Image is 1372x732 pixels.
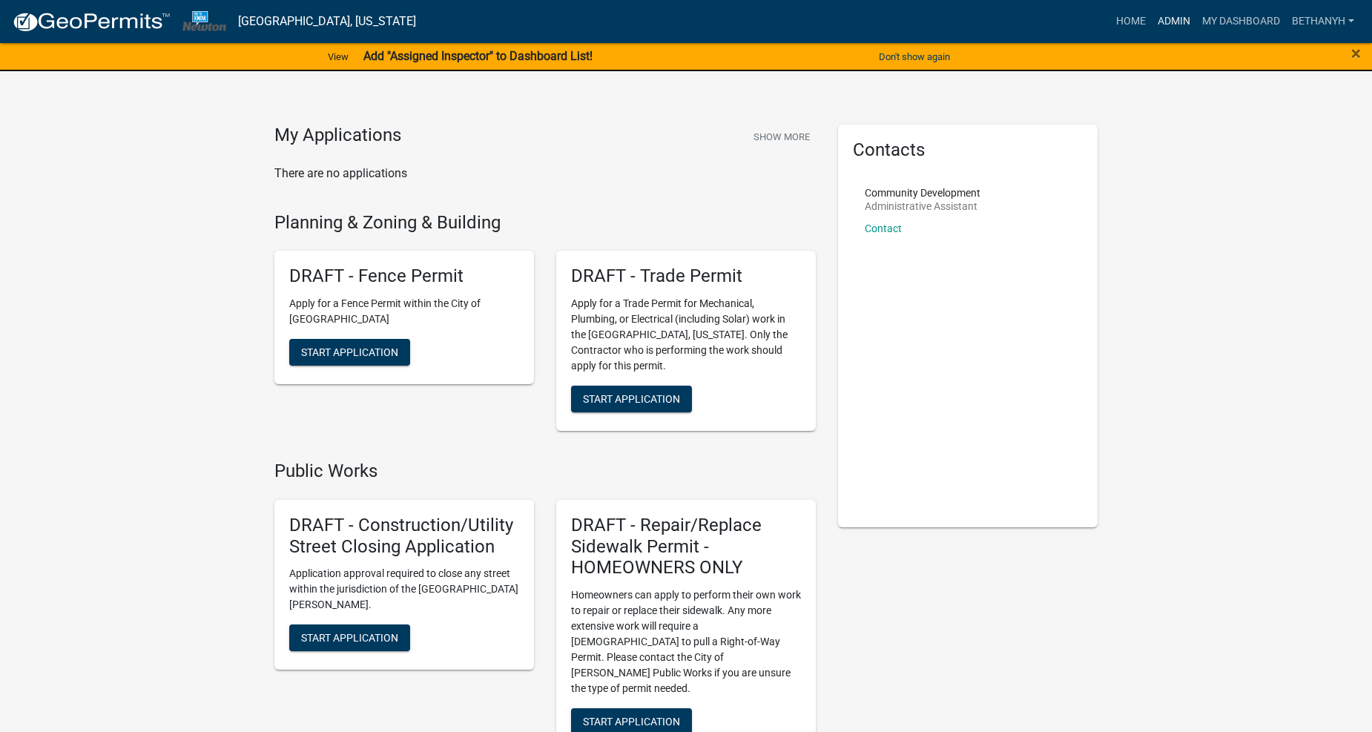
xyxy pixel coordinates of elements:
[274,125,401,147] h4: My Applications
[289,296,519,327] p: Apply for a Fence Permit within the City of [GEOGRAPHIC_DATA]
[853,139,1083,161] h5: Contacts
[1152,7,1196,36] a: Admin
[571,515,801,578] h5: DRAFT - Repair/Replace Sidewalk Permit - HOMEOWNERS ONLY
[571,386,692,412] button: Start Application
[289,566,519,613] p: Application approval required to close any street within the jurisdiction of the [GEOGRAPHIC_DATA...
[289,624,410,651] button: Start Application
[571,296,801,374] p: Apply for a Trade Permit for Mechanical, Plumbing, or Electrical (including Solar) work in the [G...
[322,44,354,69] a: View
[571,587,801,696] p: Homeowners can apply to perform their own work to repair or replace their sidewalk. Any more exte...
[865,188,980,198] p: Community Development
[1351,44,1361,62] button: Close
[748,125,816,149] button: Show More
[274,461,816,482] h4: Public Works
[301,632,398,644] span: Start Application
[363,49,593,63] strong: Add "Assigned Inspector" to Dashboard List!
[274,212,816,234] h4: Planning & Zoning & Building
[1196,7,1286,36] a: My Dashboard
[274,165,816,182] p: There are no applications
[1110,7,1152,36] a: Home
[571,266,801,287] h5: DRAFT - Trade Permit
[238,9,416,34] a: [GEOGRAPHIC_DATA], [US_STATE]
[583,716,680,728] span: Start Application
[865,222,902,234] a: Contact
[289,515,519,558] h5: DRAFT - Construction/Utility Street Closing Application
[301,346,398,358] span: Start Application
[865,201,980,211] p: Administrative Assistant
[873,44,956,69] button: Don't show again
[1351,43,1361,64] span: ×
[289,266,519,287] h5: DRAFT - Fence Permit
[289,339,410,366] button: Start Application
[1286,7,1360,36] a: BethanyH
[182,11,226,31] img: City of Newton, Iowa
[583,393,680,405] span: Start Application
